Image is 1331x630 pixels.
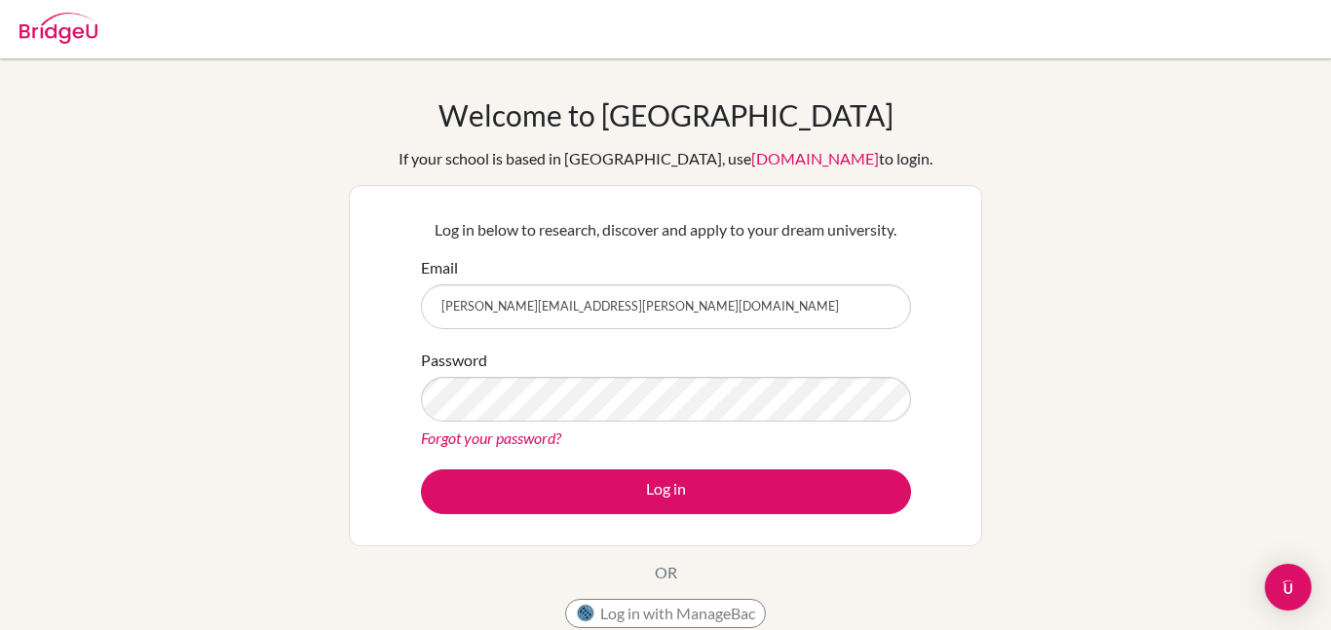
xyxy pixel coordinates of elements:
[421,349,487,372] label: Password
[19,13,97,44] img: Bridge-U
[421,256,458,279] label: Email
[1265,564,1312,611] div: Open Intercom Messenger
[399,147,932,170] div: If your school is based in [GEOGRAPHIC_DATA], use to login.
[421,218,911,241] p: Log in below to research, discover and apply to your dream university.
[655,561,677,584] p: OR
[421,469,911,514] button: Log in
[421,428,561,447] a: Forgot your password?
[438,97,894,132] h1: Welcome to [GEOGRAPHIC_DATA]
[751,149,879,167] a: [DOMAIN_NAME]
[565,599,766,628] button: Log in with ManageBac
